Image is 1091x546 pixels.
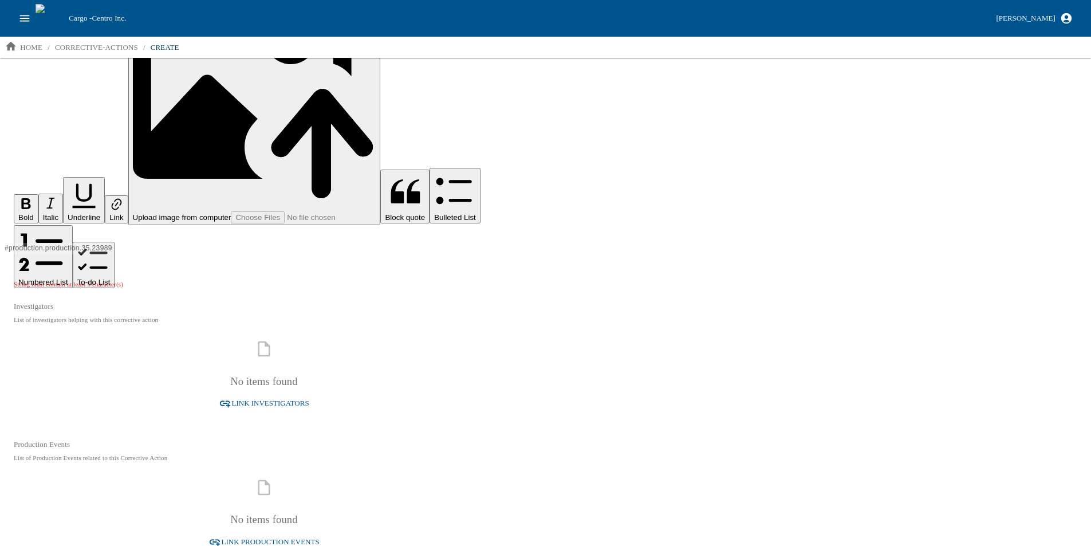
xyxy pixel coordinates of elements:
[230,511,298,528] h6: No items found
[151,42,179,53] p: create
[133,213,231,222] span: Upload image from computer
[14,279,514,289] p: String must contain at least 5 character(s)
[73,242,115,289] button: To-do List
[14,225,73,289] button: Numbered List
[92,14,126,22] span: Centro Inc.
[20,42,42,53] p: home
[14,7,36,29] button: open drawer
[105,195,128,223] button: Link
[68,213,100,222] span: Underline
[55,42,138,53] p: corrective-actions
[48,42,50,53] li: /
[991,9,1077,29] button: [PERSON_NAME]
[385,213,425,222] span: Block quote
[996,12,1055,25] div: [PERSON_NAME]
[18,278,68,286] span: Numbered List
[430,168,480,223] button: Bulleted List
[38,194,63,223] button: Italic
[230,373,298,390] h6: No items found
[380,170,430,223] button: Block quote
[146,38,184,57] a: create
[36,4,64,33] img: cargo logo
[14,194,38,223] button: Bold
[143,42,145,53] li: /
[64,13,991,24] div: Cargo -
[14,315,514,325] p: List of investigators helping with this corrective action
[14,302,53,311] label: Investigators
[50,38,143,57] a: corrective-actions
[14,440,70,449] label: Production Events
[231,397,309,410] span: Link Investigators
[214,394,313,414] button: Link Investigators
[434,213,476,222] span: Bulleted List
[63,177,105,223] button: Underline
[14,453,514,463] p: List of Production Events related to this Corrective Action
[77,278,111,286] span: To-do List
[43,213,58,222] span: Italic
[109,213,123,222] span: Link
[18,213,34,222] span: Bold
